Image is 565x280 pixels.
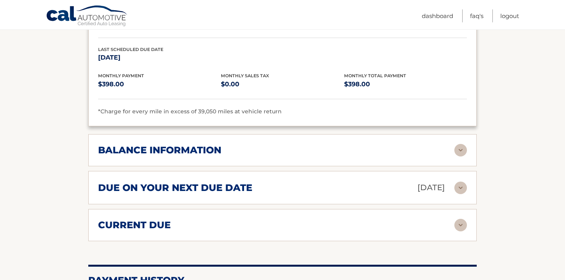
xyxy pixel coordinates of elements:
[98,219,171,231] h2: current due
[454,144,467,156] img: accordion-rest.svg
[98,182,252,194] h2: due on your next due date
[98,47,163,52] span: Last Scheduled Due Date
[221,73,269,78] span: Monthly Sales Tax
[344,73,406,78] span: Monthly Total Payment
[98,108,282,115] span: *Charge for every mile in excess of 39,050 miles at vehicle return
[454,182,467,194] img: accordion-rest.svg
[417,181,445,195] p: [DATE]
[98,79,221,90] p: $398.00
[500,9,519,22] a: Logout
[344,79,467,90] p: $398.00
[221,79,344,90] p: $0.00
[470,9,483,22] a: FAQ's
[422,9,453,22] a: Dashboard
[46,5,128,28] a: Cal Automotive
[454,219,467,231] img: accordion-rest.svg
[98,52,221,63] p: [DATE]
[98,144,221,156] h2: balance information
[98,73,144,78] span: Monthly Payment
